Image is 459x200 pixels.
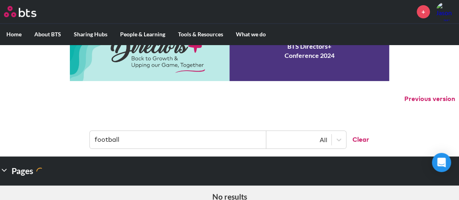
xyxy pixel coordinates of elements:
[417,5,430,18] a: +
[404,95,455,103] button: Previous version
[114,24,172,45] label: People & Learning
[432,153,451,172] div: Open Intercom Messenger
[67,24,114,45] label: Sharing Hubs
[70,21,389,81] a: Conference 2024
[4,6,36,17] img: BTS Logo
[229,24,272,45] label: What we do
[28,24,67,45] label: About BTS
[90,131,266,149] input: Find contents, pages and demos...
[172,24,229,45] label: Tools & Resources
[436,2,455,21] img: Jason Phillips
[270,135,327,144] div: All
[436,2,455,21] a: Profile
[346,131,369,149] button: Clear
[4,6,51,17] a: Go home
